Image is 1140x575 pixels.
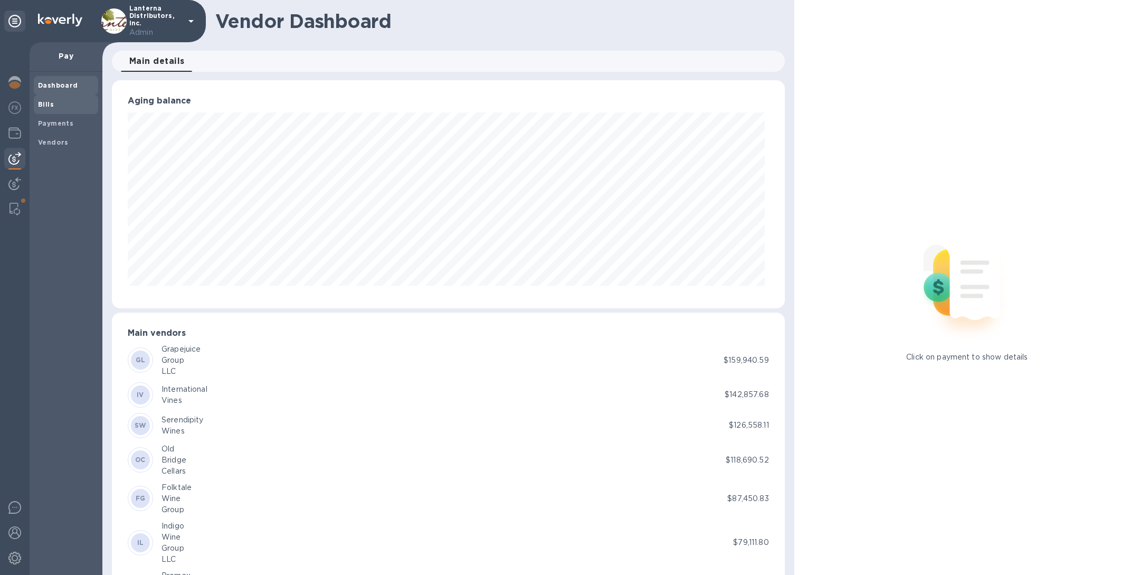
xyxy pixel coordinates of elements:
[38,51,94,61] p: Pay
[38,100,54,108] b: Bills
[38,81,78,89] b: Dashboard
[906,352,1028,363] p: Click on payment to show details
[161,543,184,554] div: Group
[137,391,144,399] b: IV
[161,482,192,493] div: Folktale
[38,119,73,127] b: Payments
[161,444,186,455] div: Old
[161,355,201,366] div: Group
[161,426,203,437] div: Wines
[38,138,69,146] b: Vendors
[161,521,184,532] div: Indigo
[161,504,192,515] div: Group
[161,414,203,426] div: Serendipity
[8,101,21,114] img: Foreign exchange
[727,493,768,504] p: $87,450.83
[8,127,21,139] img: Wallets
[136,494,146,502] b: FG
[128,96,769,106] h3: Aging balance
[161,466,186,477] div: Cellars
[161,366,201,377] div: LLC
[4,11,25,32] div: Unpin categories
[135,421,146,429] b: SW
[724,355,768,366] p: $159,940.59
[161,455,186,466] div: Bridge
[729,420,768,431] p: $126,558.11
[725,389,768,400] p: $142,857.68
[733,537,768,548] p: $79,111.80
[215,10,777,32] h1: Vendor Dashboard
[161,554,184,565] div: LLC
[161,344,201,355] div: Grapejuice
[161,493,192,504] div: Wine
[135,456,146,464] b: OC
[161,384,207,395] div: International
[129,54,185,69] span: Main details
[136,356,146,364] b: GL
[137,539,144,546] b: IL
[129,5,182,38] p: Lanterna Distributors, Inc.
[128,328,769,338] h3: Main vendors
[726,455,768,466] p: $118,690.52
[129,27,182,38] p: Admin
[161,395,207,406] div: Vines
[38,14,82,26] img: Logo
[161,532,184,543] div: Wine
